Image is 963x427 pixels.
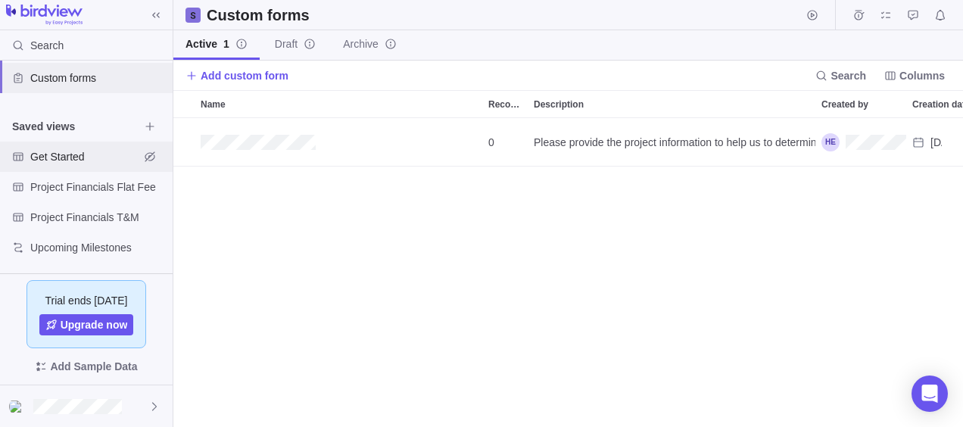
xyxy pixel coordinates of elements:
[899,68,945,83] span: Columns
[235,38,248,50] svg: info-description
[902,11,924,23] a: Approval requests
[809,65,872,86] span: Search
[30,149,139,164] span: Get Started
[195,91,482,117] div: Name
[223,38,229,50] span: 1
[185,36,229,51] span: Active
[50,357,137,376] span: Add Sample Data
[304,38,316,50] svg: info-description
[878,65,951,86] span: Columns
[821,97,868,112] span: Created by
[195,118,482,167] div: Name
[139,146,160,167] span: Hide view
[201,68,288,83] span: Add custom form
[39,314,134,335] a: Upgrade now
[875,11,896,23] a: My assignments
[139,116,160,137] span: Browse views
[12,354,160,379] span: Add Sample Data
[343,36,379,51] span: Archive
[185,65,288,86] span: Add custom form
[831,68,866,83] span: Search
[875,5,896,26] span: My assignments
[12,119,139,134] span: Saved views
[815,118,906,166] div: Hossam El Shoukry
[61,317,128,332] span: Upgrade now
[488,97,522,112] span: Records
[802,5,823,26] span: Start timer
[912,376,948,412] div: Open Intercom Messenger
[930,11,951,23] a: Notifications
[275,36,298,51] span: Draft
[482,118,528,167] div: Records
[488,135,494,150] span: 0
[201,97,226,112] span: Name
[30,210,167,225] span: Project Financials T&M
[534,97,584,112] span: Description
[9,397,27,416] div: Hossam El Shoukry
[30,38,64,53] span: Search
[331,30,409,60] a: Archiveinfo-description
[173,30,260,60] a: Active1info-description
[45,293,128,308] span: Trial ends [DATE]
[528,91,815,117] div: Description
[207,5,310,26] h2: Custom forms
[385,38,397,50] svg: info-description
[30,240,167,255] span: Upcoming Milestones
[902,5,924,26] span: Approval requests
[482,118,528,166] div: 0
[528,118,815,167] div: Description
[528,118,815,166] div: Please provide the project information to help us to determine what resources your project requires
[6,5,83,26] img: logo
[9,401,27,413] img: Show
[815,118,906,167] div: Created by
[534,135,815,150] span: Please provide the project information to help us to determine what resources your project requires
[30,70,167,86] span: Custom forms
[930,5,951,26] span: Notifications
[815,91,906,117] div: Created by
[848,5,869,26] span: Time logs
[263,30,328,60] a: Draftinfo-description
[30,179,167,195] span: Project Financials Flat Fee
[848,11,869,23] a: Time logs
[482,91,528,117] div: Records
